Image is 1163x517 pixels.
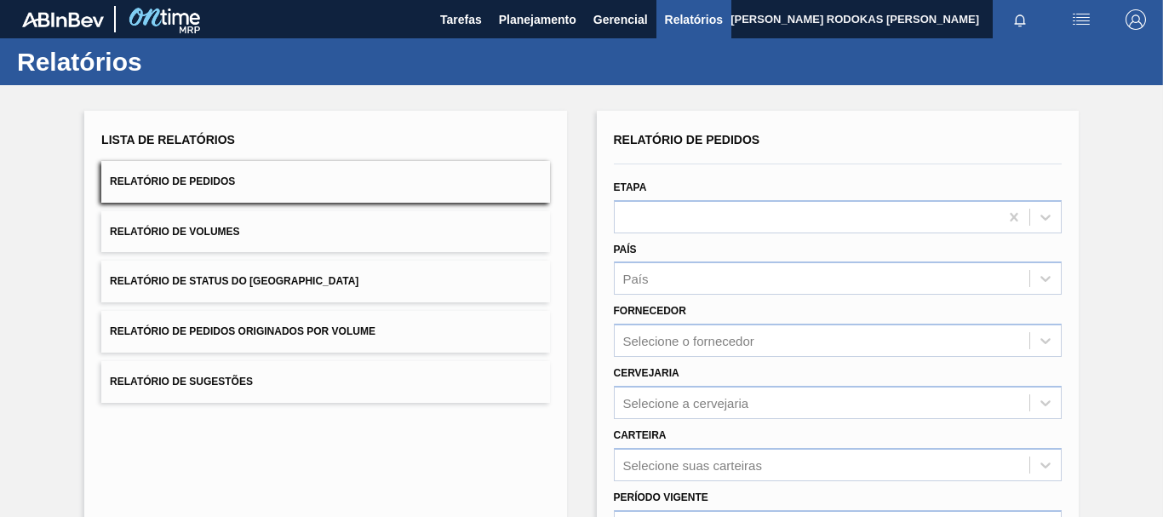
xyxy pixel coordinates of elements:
[614,181,647,193] label: Etapa
[614,305,686,317] label: Fornecedor
[614,491,708,503] label: Período Vigente
[101,261,549,302] button: Relatório de Status do [GEOGRAPHIC_DATA]
[499,9,576,30] span: Planejamento
[17,52,319,72] h1: Relatórios
[110,275,358,287] span: Relatório de Status do [GEOGRAPHIC_DATA]
[22,12,104,27] img: TNhmsLtSVTkK8tSr43FrP2fwEKptu5GPRR3wAAAABJRU5ErkJggg==
[101,311,549,353] button: Relatório de Pedidos Originados por Volume
[1071,9,1091,30] img: userActions
[110,325,375,337] span: Relatório de Pedidos Originados por Volume
[665,9,723,30] span: Relatórios
[593,9,648,30] span: Gerencial
[101,361,549,403] button: Relatório de Sugestões
[101,133,235,146] span: Lista de Relatórios
[101,161,549,203] button: Relatório de Pedidos
[110,175,235,187] span: Relatório de Pedidos
[614,244,637,256] label: País
[623,457,762,472] div: Selecione suas carteiras
[614,429,667,441] label: Carteira
[101,211,549,253] button: Relatório de Volumes
[110,376,253,388] span: Relatório de Sugestões
[110,226,239,238] span: Relatório de Volumes
[623,272,649,286] div: País
[614,367,679,379] label: Cervejaria
[623,395,749,410] div: Selecione a cervejaria
[1126,9,1146,30] img: Logout
[623,334,754,348] div: Selecione o fornecedor
[993,8,1047,32] button: Notificações
[614,133,760,146] span: Relatório de Pedidos
[440,9,482,30] span: Tarefas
